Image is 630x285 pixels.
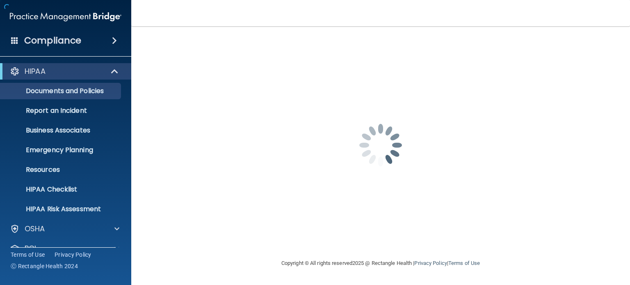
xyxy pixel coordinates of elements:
p: Business Associates [5,126,117,135]
p: HIPAA [25,66,46,76]
h4: Compliance [24,35,81,46]
img: spinner.e123f6fc.gif [340,104,422,186]
img: PMB logo [10,9,121,25]
p: Documents and Policies [5,87,117,95]
p: Report an Incident [5,107,117,115]
p: Resources [5,166,117,174]
a: Privacy Policy [55,251,91,259]
a: Terms of Use [11,251,45,259]
a: Terms of Use [448,260,480,266]
a: PCI [10,244,119,253]
p: OSHA [25,224,45,234]
p: Emergency Planning [5,146,117,154]
p: HIPAA Checklist [5,185,117,194]
div: Copyright © All rights reserved 2025 @ Rectangle Health | | [231,250,530,276]
a: HIPAA [10,66,119,76]
span: Ⓒ Rectangle Health 2024 [11,262,78,270]
p: HIPAA Risk Assessment [5,205,117,213]
a: OSHA [10,224,119,234]
a: Privacy Policy [414,260,447,266]
p: PCI [25,244,36,253]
